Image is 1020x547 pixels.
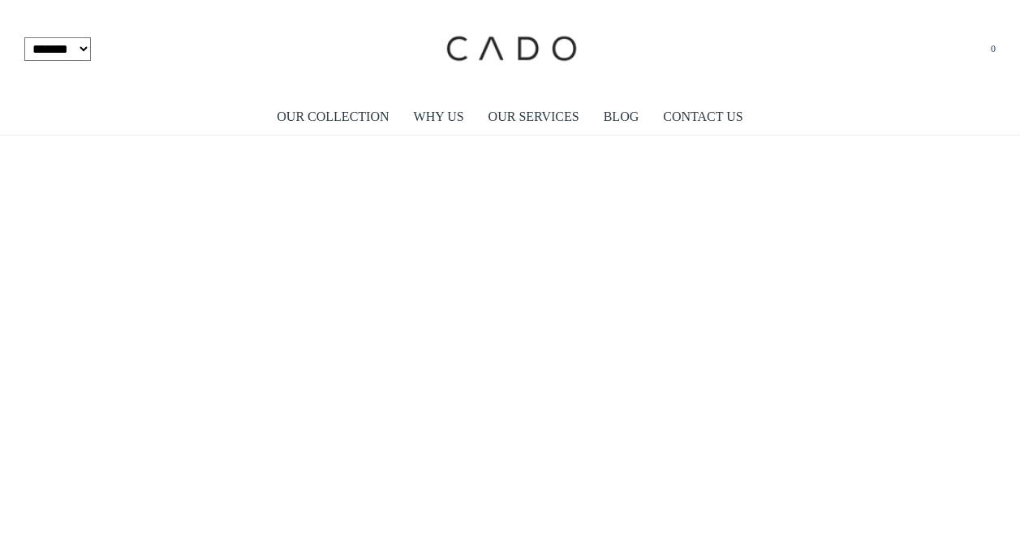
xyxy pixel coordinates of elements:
[488,98,579,136] a: OUR SERVICES
[663,98,742,136] a: CONTACT US
[954,51,964,53] button: Open search bar
[414,98,464,136] a: WHY US
[988,41,996,57] a: 0
[441,12,579,86] img: cadogifting
[991,43,996,54] span: 0
[604,98,639,136] a: BLOG
[277,98,389,136] a: OUR COLLECTION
